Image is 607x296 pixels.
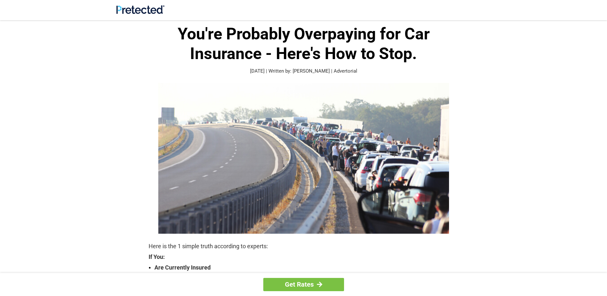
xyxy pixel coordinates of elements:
[149,67,459,75] p: [DATE] | Written by: [PERSON_NAME] | Advertorial
[149,242,459,251] p: Here is the 1 simple truth according to experts:
[116,5,164,14] img: Site Logo
[116,9,164,15] a: Site Logo
[149,24,459,64] h1: You're Probably Overpaying for Car Insurance - Here's How to Stop.
[154,272,459,281] strong: Are Over The Age Of [DEMOGRAPHIC_DATA]
[149,254,459,260] strong: If You:
[154,263,459,272] strong: Are Currently Insured
[263,278,344,291] a: Get Rates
